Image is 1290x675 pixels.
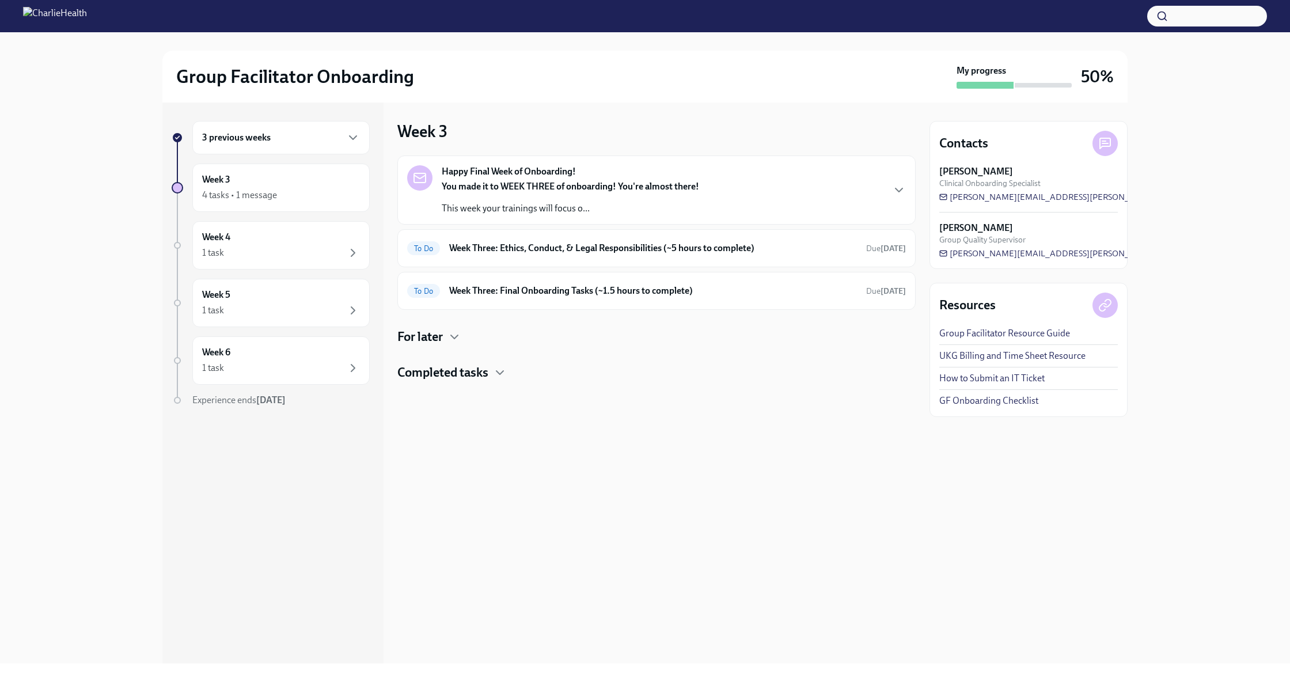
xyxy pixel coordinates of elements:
[881,244,906,253] strong: [DATE]
[172,221,370,270] a: Week 41 task
[939,191,1227,203] a: [PERSON_NAME][EMAIL_ADDRESS][PERSON_NAME][DOMAIN_NAME]
[449,285,857,297] h6: Week Three: Final Onboarding Tasks (~1.5 hours to complete)
[202,247,224,259] div: 1 task
[881,286,906,296] strong: [DATE]
[23,7,87,25] img: CharlieHealth
[939,297,996,314] h4: Resources
[172,164,370,212] a: Week 34 tasks • 1 message
[397,364,488,381] h4: Completed tasks
[202,231,230,244] h6: Week 4
[866,244,906,253] span: Due
[202,362,224,374] div: 1 task
[397,328,916,346] div: For later
[939,222,1013,234] strong: [PERSON_NAME]
[442,181,699,192] strong: You made it to WEEK THREE of onboarding! You're almost there!
[1081,66,1114,87] h3: 50%
[939,327,1070,340] a: Group Facilitator Resource Guide
[172,336,370,385] a: Week 61 task
[202,304,224,317] div: 1 task
[407,244,440,253] span: To Do
[939,350,1086,362] a: UKG Billing and Time Sheet Resource
[866,243,906,254] span: September 1st, 2025 10:00
[866,286,906,296] span: Due
[397,121,447,142] h3: Week 3
[397,328,443,346] h4: For later
[939,395,1038,407] a: GF Onboarding Checklist
[256,395,286,405] strong: [DATE]
[172,279,370,327] a: Week 51 task
[939,234,1026,245] span: Group Quality Supervisor
[202,131,271,144] h6: 3 previous weeks
[442,202,699,215] p: This week your trainings will focus o...
[202,173,230,186] h6: Week 3
[866,286,906,297] span: August 30th, 2025 10:00
[407,287,440,295] span: To Do
[202,189,277,202] div: 4 tasks • 1 message
[442,165,576,178] strong: Happy Final Week of Onboarding!
[176,65,414,88] h2: Group Facilitator Onboarding
[449,242,857,255] h6: Week Three: Ethics, Conduct, & Legal Responsibilities (~5 hours to complete)
[202,346,230,359] h6: Week 6
[397,364,916,381] div: Completed tasks
[939,165,1013,178] strong: [PERSON_NAME]
[939,135,988,152] h4: Contacts
[957,65,1006,77] strong: My progress
[939,248,1227,259] a: [PERSON_NAME][EMAIL_ADDRESS][PERSON_NAME][DOMAIN_NAME]
[939,178,1041,189] span: Clinical Onboarding Specialist
[407,282,906,300] a: To DoWeek Three: Final Onboarding Tasks (~1.5 hours to complete)Due[DATE]
[192,395,286,405] span: Experience ends
[407,239,906,257] a: To DoWeek Three: Ethics, Conduct, & Legal Responsibilities (~5 hours to complete)Due[DATE]
[939,372,1045,385] a: How to Submit an IT Ticket
[202,289,230,301] h6: Week 5
[192,121,370,154] div: 3 previous weeks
